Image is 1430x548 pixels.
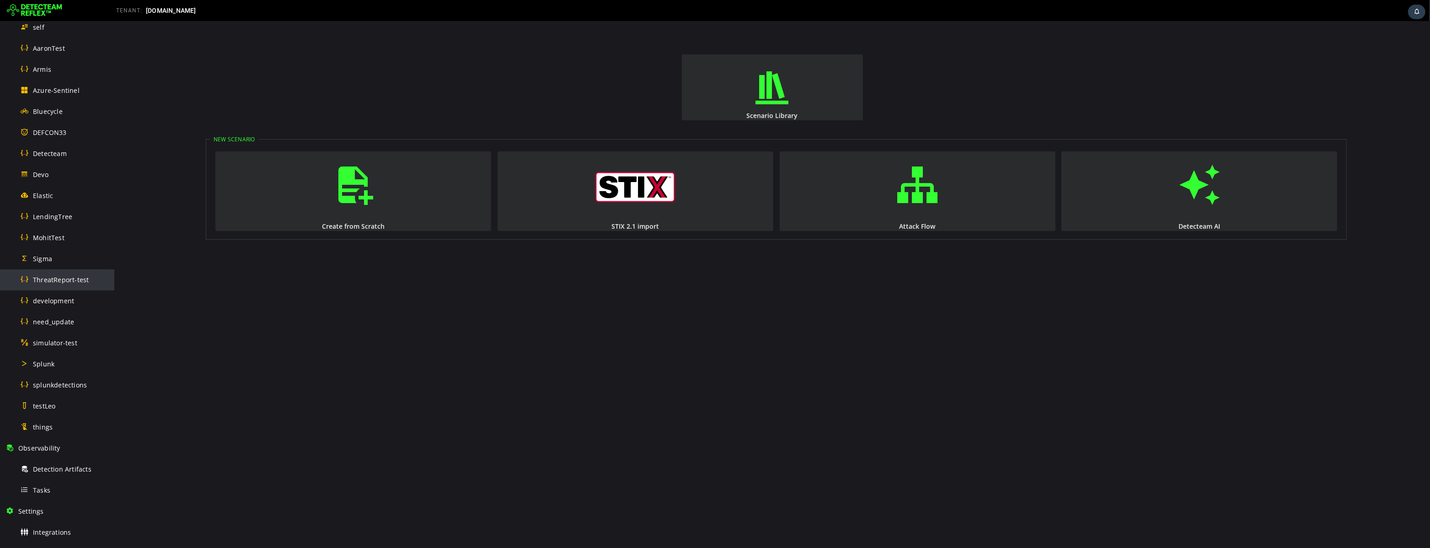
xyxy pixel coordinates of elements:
[116,7,142,14] span: TENANT:
[33,423,53,431] span: things
[33,233,64,242] span: MohitTest
[33,65,51,74] span: Armis
[7,3,62,18] img: Detecteam logo
[568,33,749,99] button: Scenario Library
[1408,5,1425,19] div: Task Notifications
[33,465,91,473] span: Detection Artifacts
[33,486,50,494] span: Tasks
[33,44,65,53] span: AaronTest
[33,170,48,179] span: Devo
[33,275,89,284] span: ThreatReport-test
[33,191,53,200] span: Elastic
[96,114,144,122] legend: New Scenario
[33,528,71,537] span: Integrations
[33,212,72,221] span: LendingTree
[18,444,60,452] span: Observability
[33,338,77,347] span: simulator-test
[100,201,378,210] div: Create from Scratch
[33,23,44,32] span: self
[383,130,659,210] button: STIX 2.1 import
[947,130,1223,210] button: Detecteam AI
[33,254,52,263] span: Sigma
[946,201,1224,210] div: Detecteam AI
[33,86,80,95] span: Azure-Sentinel
[481,151,561,181] img: logo_stix.svg
[33,360,54,368] span: Splunk
[33,149,67,158] span: Detecteam
[567,90,750,99] div: Scenario Library
[33,296,74,305] span: development
[382,201,660,210] div: STIX 2.1 import
[664,201,942,210] div: Attack Flow
[146,7,196,14] span: [DOMAIN_NAME]
[33,402,55,410] span: testLeo
[33,381,87,389] span: splunkdetections
[18,507,44,516] span: Settings
[101,130,377,210] button: Create from Scratch
[33,107,63,116] span: Bluecycle
[665,130,941,210] button: Attack Flow
[33,317,74,326] span: need_update
[33,128,67,137] span: DEFCON33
